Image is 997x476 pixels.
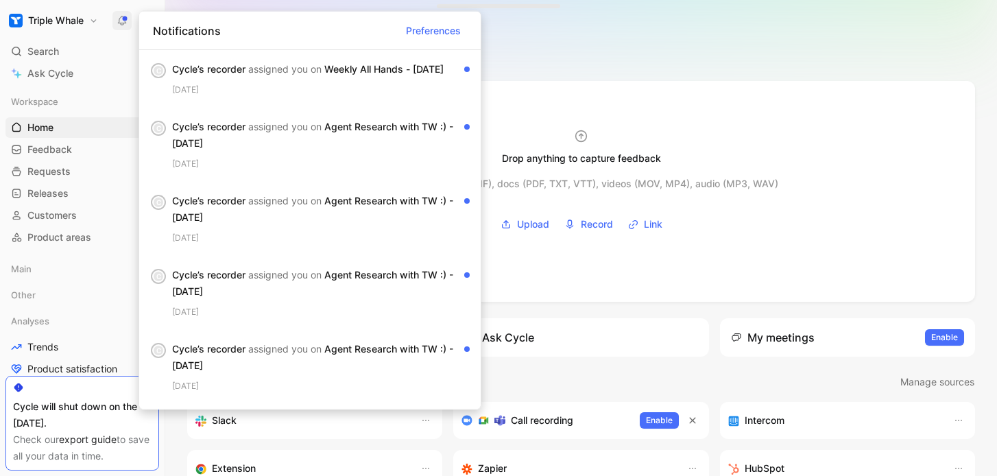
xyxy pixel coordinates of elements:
div: CCycle’s recorder assigned you on Agent Research with TW :) - [DATE][DATE] [139,182,481,256]
div: [DATE] [172,379,470,393]
div: Cycle’s recorder Agent Research with TW :) - [DATE] [172,119,459,152]
div: C [152,344,165,357]
div: Cycle’s recorder Weekly All Hands - [DATE] [172,61,459,78]
span: Notifications [153,22,221,38]
div: CCycle’s recorder assigned you on Agent Research with TW :) - [DATE][DATE] [139,256,481,330]
div: C [152,64,165,77]
div: Cycle’s recorder Agent Research with TW :) - [DATE] [172,341,459,374]
button: Preferences [400,19,467,41]
div: C [152,196,165,209]
div: CCycle’s recorder assigned you on Weekly All Hands - [DATE][DATE] [139,50,481,108]
div: C [152,122,165,134]
span: assigned you on [248,195,322,206]
span: assigned you on [248,343,322,355]
div: C [152,270,165,283]
div: CCycle’s recorder assigned you on Agent Research with TW :) - [DATE][DATE] [139,108,481,182]
div: Cycle’s recorder Agent Research with TW :) - [DATE] [172,193,459,226]
span: assigned you on [248,121,322,132]
div: Cycle’s recorder Agent Research with TW :) - [DATE] [172,267,459,300]
div: [DATE] [172,157,470,171]
div: CCycle’s recorder assigned you on Agent Research with TW :) - [DATE][DATE] [139,330,481,404]
div: [DATE] [172,83,470,97]
span: assigned you on [248,63,322,75]
span: Preferences [406,22,461,38]
div: [DATE] [172,305,470,319]
div: [DATE] [172,231,470,245]
span: assigned you on [248,269,322,281]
